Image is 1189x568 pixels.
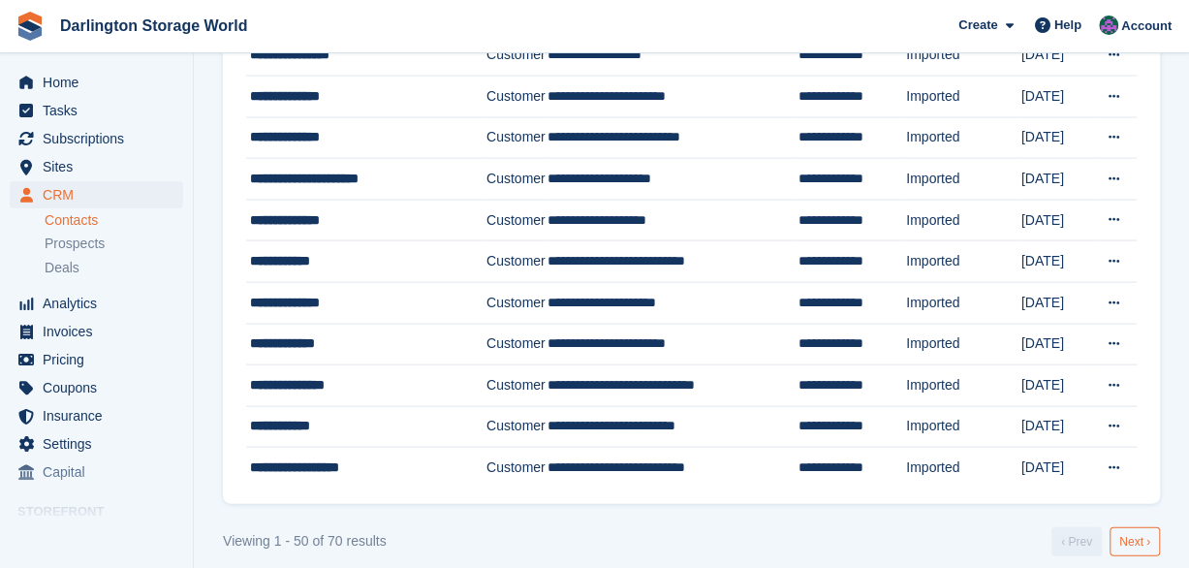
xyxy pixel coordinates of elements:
[43,153,159,180] span: Sites
[43,458,159,486] span: Capital
[1021,117,1095,159] td: [DATE]
[1021,76,1095,117] td: [DATE]
[43,181,159,208] span: CRM
[906,159,1021,201] td: Imported
[1021,282,1095,324] td: [DATE]
[486,159,548,201] td: Customer
[486,117,548,159] td: Customer
[43,346,159,373] span: Pricing
[906,365,1021,407] td: Imported
[43,97,159,124] span: Tasks
[1099,16,1118,35] img: Janine Watson
[10,430,183,458] a: menu
[1021,365,1095,407] td: [DATE]
[10,153,183,180] a: menu
[906,35,1021,77] td: Imported
[1021,200,1095,241] td: [DATE]
[43,402,159,429] span: Insurance
[17,502,193,521] span: Storefront
[1048,527,1164,556] nav: Pages
[43,430,159,458] span: Settings
[43,69,159,96] span: Home
[486,324,548,365] td: Customer
[906,324,1021,365] td: Imported
[10,374,183,401] a: menu
[486,35,548,77] td: Customer
[1051,527,1102,556] a: Previous
[486,406,548,448] td: Customer
[10,125,183,152] a: menu
[486,365,548,407] td: Customer
[486,282,548,324] td: Customer
[10,69,183,96] a: menu
[1021,324,1095,365] td: [DATE]
[45,234,183,254] a: Prospects
[906,117,1021,159] td: Imported
[10,346,183,373] a: menu
[906,76,1021,117] td: Imported
[52,10,255,42] a: Darlington Storage World
[16,12,45,41] img: stora-icon-8386f47178a22dfd0bd8f6a31ec36ba5ce8667c1dd55bd0f319d3a0aa187defe.svg
[10,458,183,486] a: menu
[223,531,387,552] div: Viewing 1 - 50 of 70 results
[1121,16,1172,36] span: Account
[45,258,183,278] a: Deals
[1021,241,1095,283] td: [DATE]
[10,402,183,429] a: menu
[43,318,159,345] span: Invoices
[486,241,548,283] td: Customer
[1021,35,1095,77] td: [DATE]
[10,97,183,124] a: menu
[906,200,1021,241] td: Imported
[1054,16,1081,35] span: Help
[906,241,1021,283] td: Imported
[1021,406,1095,448] td: [DATE]
[45,211,183,230] a: Contacts
[1110,527,1160,556] a: Next
[10,181,183,208] a: menu
[45,235,105,253] span: Prospects
[486,448,548,489] td: Customer
[43,290,159,317] span: Analytics
[10,318,183,345] a: menu
[486,200,548,241] td: Customer
[10,290,183,317] a: menu
[1021,159,1095,201] td: [DATE]
[45,259,79,277] span: Deals
[906,448,1021,489] td: Imported
[43,125,159,152] span: Subscriptions
[486,76,548,117] td: Customer
[958,16,997,35] span: Create
[906,282,1021,324] td: Imported
[1021,448,1095,489] td: [DATE]
[906,406,1021,448] td: Imported
[43,374,159,401] span: Coupons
